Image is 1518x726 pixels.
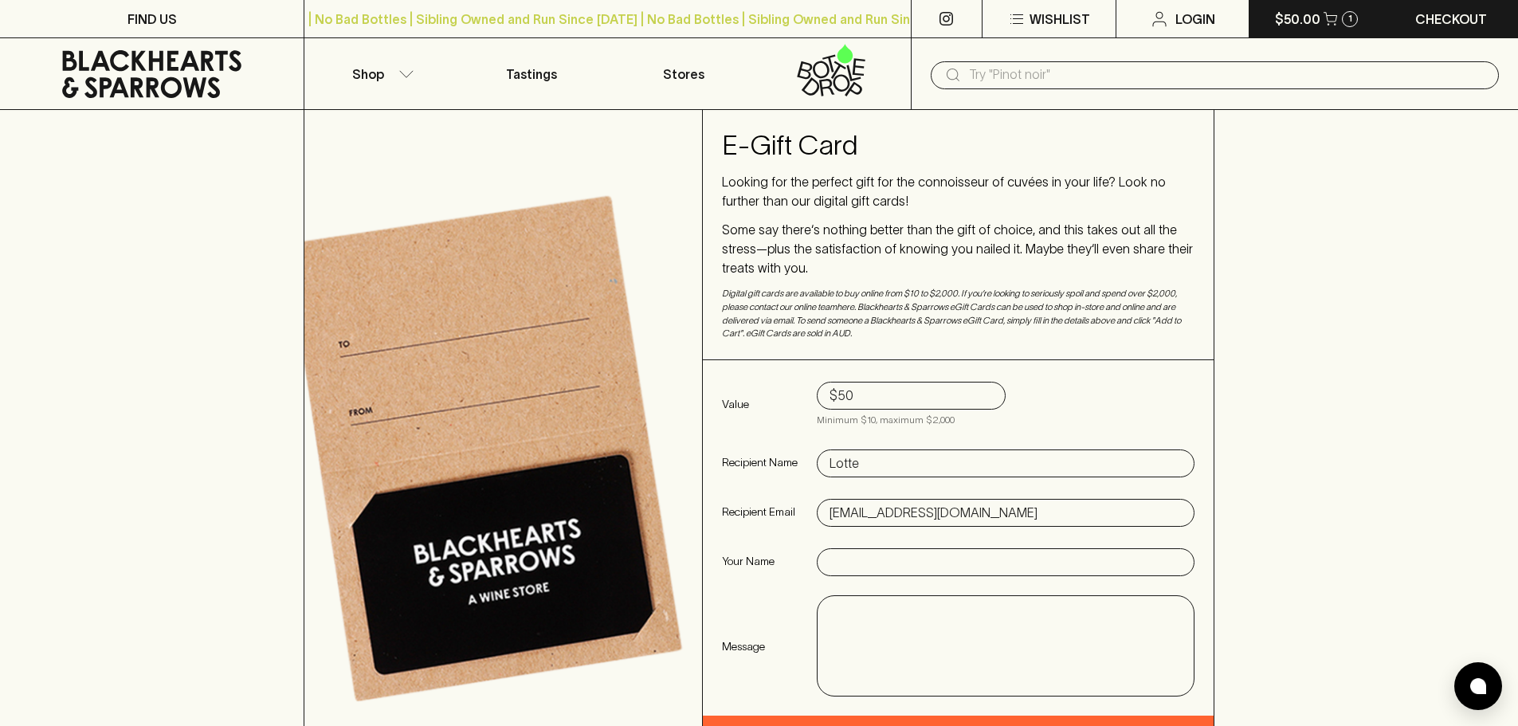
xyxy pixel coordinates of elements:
p: Stores [663,65,704,84]
p: 1 [1348,14,1352,23]
p: Recipient Name [722,454,798,470]
p: Recipient Email [722,504,798,520]
a: here [837,302,854,312]
p: Tastings [506,65,557,84]
p: Shop [352,65,384,84]
p: Value [722,396,798,412]
p: Digital gift cards are available to buy online from $10 to $2,000. If you‘re looking to seriously... [722,287,1194,340]
a: Stores [608,38,759,109]
p: Wishlist [1030,10,1090,29]
h4: E-Gift Card [722,129,1194,163]
p: Your Name [722,553,798,569]
p: Some say there‘s nothing better than the gift of choice, and this takes out all the stress—plus t... [722,220,1194,277]
p: $50.00 [1275,10,1320,29]
p: Minimum $10, maximum $2,000 [817,412,1006,428]
p: Message [722,638,798,654]
button: Shop [304,38,456,109]
a: Tastings [456,38,607,109]
p: Looking for the perfect gift for the connoisseur of cuvées in your life? Look no further than our... [722,172,1194,210]
p: FIND US [127,10,177,29]
input: Try "Pinot noir" [969,62,1486,88]
p: Login [1175,10,1215,29]
p: Checkout [1415,10,1487,29]
img: bubble-icon [1470,678,1486,694]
